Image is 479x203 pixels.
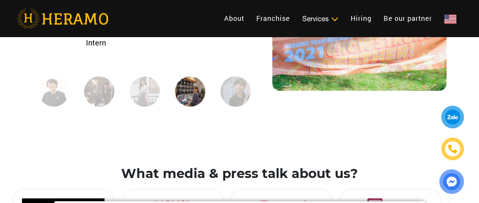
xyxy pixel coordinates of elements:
img: Flag_of_US.png [444,14,456,24]
a: Franchise [250,10,296,27]
a: About [218,10,250,27]
p: Intern [80,37,266,48]
img: Ch%C3%A2u%20Giang.jpg [175,77,205,107]
h2: What media & press talk about us? [6,166,473,181]
img: phone-icon [448,144,457,153]
div: Services [302,14,339,24]
img: subToggleIcon [331,16,339,23]
img: Gia%20B%E1%BA%A3o.jpg [84,77,114,107]
a: Be our partner [378,10,438,27]
a: phone-icon [442,138,463,160]
img: Anh%20Th%E1%BB%8Bnh_.jpg [220,77,251,107]
a: Hiring [345,10,378,27]
img: Vy%20L%C3%8A.jpg [130,77,160,107]
img: heramo-logo.png [17,9,108,28]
